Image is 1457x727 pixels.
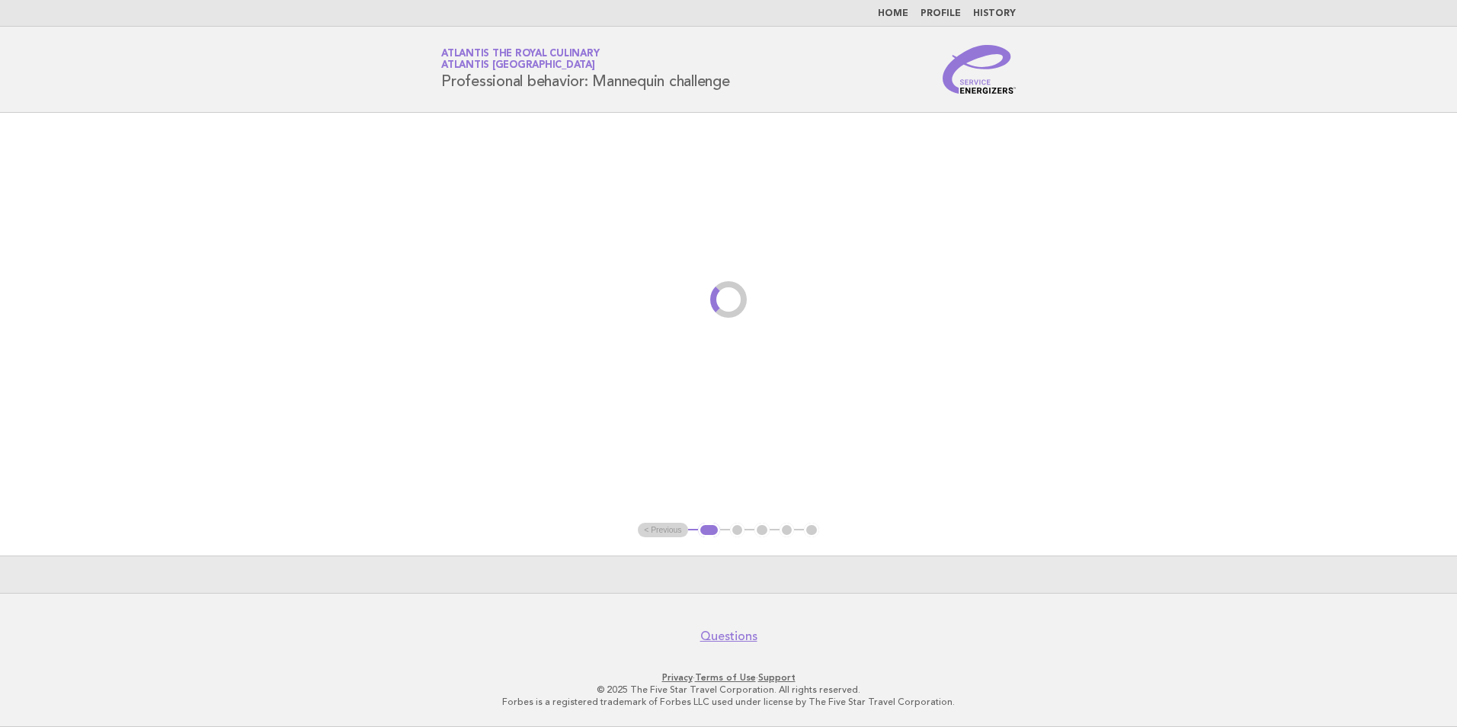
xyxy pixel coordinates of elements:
a: Questions [700,629,757,644]
p: Forbes is a registered trademark of Forbes LLC used under license by The Five Star Travel Corpora... [262,696,1195,708]
a: Atlantis the Royal CulinaryAtlantis [GEOGRAPHIC_DATA] [441,49,599,70]
a: Home [878,9,908,18]
a: Support [758,672,796,683]
img: Service Energizers [943,45,1016,94]
a: Terms of Use [695,672,756,683]
a: History [973,9,1016,18]
a: Privacy [662,672,693,683]
span: Atlantis [GEOGRAPHIC_DATA] [441,61,595,71]
p: · · [262,671,1195,684]
p: © 2025 The Five Star Travel Corporation. All rights reserved. [262,684,1195,696]
h1: Professional behavior: Mannequin challenge [441,50,730,89]
a: Profile [921,9,961,18]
